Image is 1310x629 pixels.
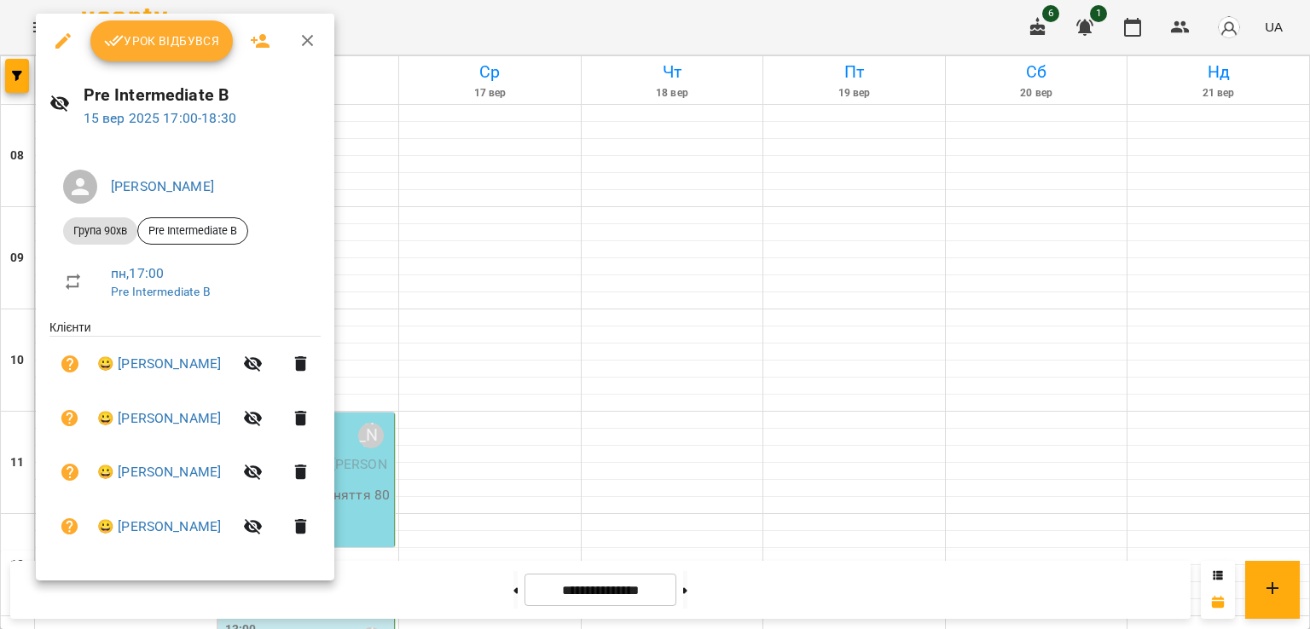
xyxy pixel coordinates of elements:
[84,110,236,126] a: 15 вер 2025 17:00-18:30
[49,319,321,560] ul: Клієнти
[49,343,90,384] button: Візит ще не сплачено. Додати оплату?
[137,217,248,245] div: Pre Intermediate B
[97,354,221,374] a: 😀 [PERSON_NAME]
[97,408,221,429] a: 😀 [PERSON_NAME]
[97,462,221,482] a: 😀 [PERSON_NAME]
[63,223,137,239] span: Група 90хв
[111,285,211,298] a: Pre Intermediate B
[49,506,90,547] button: Візит ще не сплачено. Додати оплату?
[104,31,220,51] span: Урок відбувся
[111,178,214,194] a: [PERSON_NAME]
[49,452,90,493] button: Візит ще не сплачено. Додати оплату?
[111,265,164,281] a: пн , 17:00
[49,398,90,439] button: Візит ще не сплачено. Додати оплату?
[97,516,221,537] a: 😀 [PERSON_NAME]
[138,223,247,239] span: Pre Intermediate B
[84,82,322,108] h6: Pre Intermediate B
[90,20,234,61] button: Урок відбувся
